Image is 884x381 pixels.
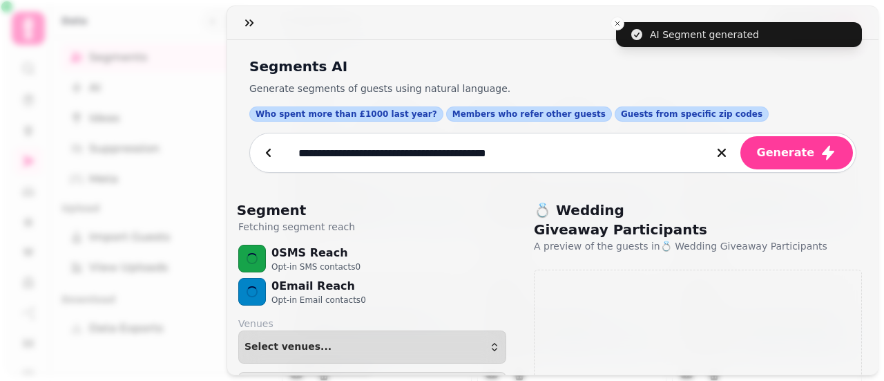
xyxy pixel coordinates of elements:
p: 0 SMS Reach [271,245,361,261]
p: A preview of the guests in 💍 Wedding Giveaway Participants [534,239,862,253]
span: Select venues... [244,342,331,353]
div: Guests from specific zip codes [615,106,769,122]
span: Generate [757,147,814,158]
p: Generate segments of guests using natural language. [249,82,603,95]
button: Select venues... [238,331,506,364]
p: Opt-in SMS contacts 0 [271,261,361,272]
div: Members who refer other guests [446,106,612,122]
button: Generate [740,136,853,169]
h2: Segment [237,201,354,220]
p: 0 Email Reach [271,278,366,295]
h2: 💍 Wedding Giveaway Participants [534,201,799,239]
div: Who spent more than £1000 last year? [249,106,443,122]
label: Venues [238,317,506,331]
p: Opt-in Email contacts 0 [271,295,366,306]
h2: Segments AI [249,57,515,76]
p: Fetching segment reach [238,220,355,234]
